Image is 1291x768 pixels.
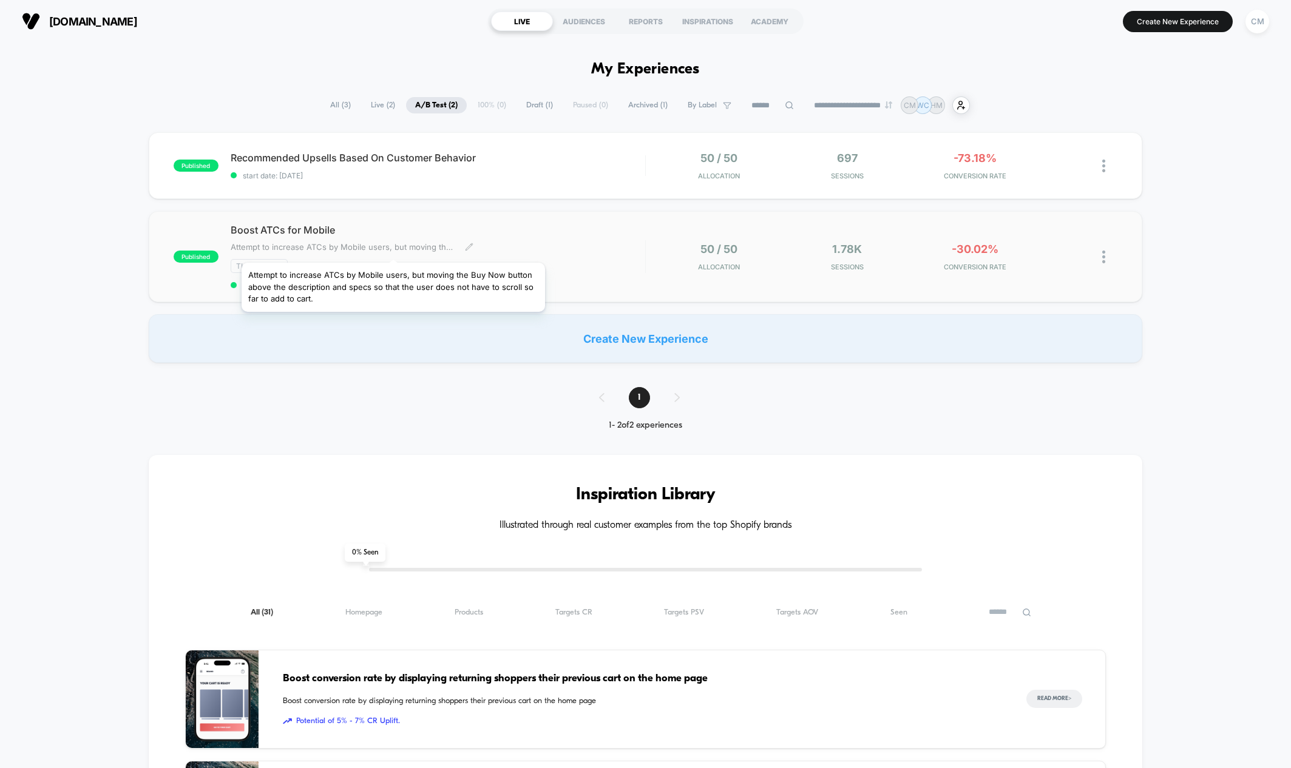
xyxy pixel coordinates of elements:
span: Recommended Upsells Based On Customer Behavior [231,152,645,164]
span: Allocation [698,172,740,180]
img: Visually logo [22,12,40,30]
p: HM [930,101,943,110]
div: REPORTS [615,12,677,31]
button: Create New Experience [1123,11,1233,32]
span: All ( 3 ) [321,97,360,113]
h3: Inspiration Library [185,485,1106,505]
span: A/B Test ( 2 ) [406,97,467,113]
button: CM [1242,9,1273,34]
span: All [251,608,273,617]
span: Homepage [345,608,382,617]
span: Draft ( 1 ) [517,97,562,113]
div: INSPIRATIONS [677,12,739,31]
span: [DOMAIN_NAME] [49,15,137,28]
span: Targets AOV [776,608,818,617]
span: 50 / 50 [700,243,737,255]
div: CM [1245,10,1269,33]
span: Boost conversion rate by displaying returning shoppers their previous cart on the home page [283,671,1003,687]
span: Boost conversion rate by displaying returning shoppers their previous cart on the home page [283,695,1003,707]
span: Allocation [698,263,740,271]
span: Products [455,608,483,617]
button: Read More> [1026,690,1082,708]
span: 50 / 50 [700,152,737,164]
span: Sessions [786,263,908,271]
span: Sessions [786,172,908,180]
span: published [174,160,219,172]
span: CONVERSION RATE [914,172,1036,180]
span: ( 31 ) [262,608,273,616]
span: 1 [629,387,650,408]
span: 0 % Seen [345,544,385,562]
span: published [174,251,219,263]
span: Archived ( 1 ) [619,97,677,113]
span: Boost ATCs for Mobile [231,224,645,236]
span: start date: [DATE] [231,280,645,289]
span: -73.18% [954,152,997,164]
span: Live ( 2 ) [362,97,404,113]
div: 1 - 2 of 2 experiences [587,420,704,431]
img: close [1102,251,1105,263]
div: Create New Experience [149,314,1143,363]
span: CONVERSION RATE [914,263,1036,271]
img: Boost conversion rate by displaying returning shoppers their previous cart on the home page [186,650,259,748]
span: Seen [890,608,907,617]
span: 697 [837,152,858,164]
p: WC [917,101,929,110]
span: By Label [688,101,717,110]
span: -30.02% [952,243,998,255]
button: [DOMAIN_NAME] [18,12,141,31]
span: 1.78k [832,243,862,255]
span: start date: [DATE] [231,171,645,180]
div: ACADEMY [739,12,801,31]
h1: My Experiences [591,61,700,78]
div: LIVE [491,12,553,31]
div: AUDIENCES [553,12,615,31]
span: Theme Test [231,259,288,273]
span: Targets PSV [664,608,704,617]
p: CM [904,101,916,110]
h4: Illustrated through real customer examples from the top Shopify brands [185,520,1106,531]
img: end [885,101,892,109]
span: Targets CR [555,608,592,617]
span: Potential of 5% - 7% CR Uplift. [283,715,1003,727]
img: close [1102,160,1105,172]
span: Attempt to increase ATCs by Mobile users, but moving the Buy Now button above the description and... [231,242,456,252]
